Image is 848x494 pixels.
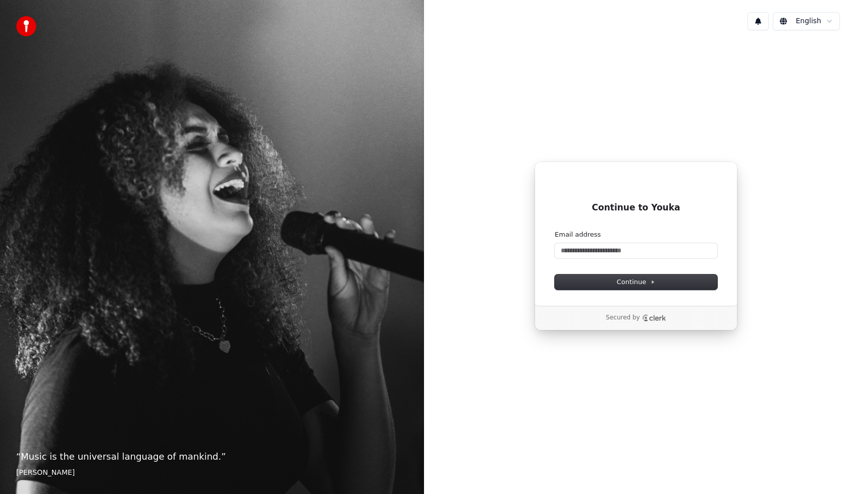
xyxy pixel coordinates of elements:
[16,16,36,36] img: youka
[16,450,408,464] p: “ Music is the universal language of mankind. ”
[555,275,717,290] button: Continue
[16,468,408,478] footer: [PERSON_NAME]
[617,278,655,287] span: Continue
[555,230,601,239] label: Email address
[555,202,717,214] h1: Continue to Youka
[642,314,666,321] a: Clerk logo
[606,314,640,322] p: Secured by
